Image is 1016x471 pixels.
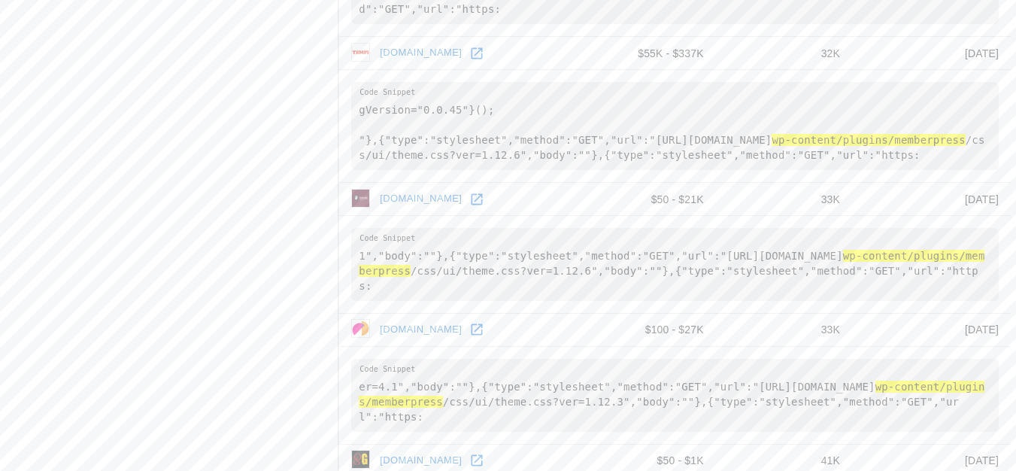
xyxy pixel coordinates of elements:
[570,313,716,346] td: $100 - $27K
[852,37,1011,70] td: [DATE]
[772,134,965,146] hl: wp-content/plugins/memberpress
[466,188,488,211] a: Open mastersommeliers.org in new window
[466,42,488,65] a: Open tempi.it in new window
[570,183,716,216] td: $50 - $21K
[351,43,370,62] img: tempi.it icon
[376,41,466,65] a: [DOMAIN_NAME]
[852,183,1011,216] td: [DATE]
[351,228,999,301] pre: 1","body":""},{"type":"stylesheet","method":"GET","url":"[URL][DOMAIN_NAME] /css/ui/theme.css?ver...
[351,359,999,432] pre: er=4.1","body":""},{"type":"stylesheet","method":"GET","url":"[URL][DOMAIN_NAME] /css/ui/theme.cs...
[716,313,852,346] td: 33K
[359,381,984,408] hl: wp-content/plugins/memberpress
[716,37,852,70] td: 32K
[351,82,999,170] pre: gVersion="0.0.45"}(); "},{"type":"stylesheet","method":"GET","url":"[URL][DOMAIN_NAME] /css/ui/th...
[716,183,852,216] td: 33K
[570,37,716,70] td: $55K - $337K
[351,189,370,208] img: mastersommeliers.org icon
[359,250,984,277] hl: wp-content/plugins/memberpress
[351,319,370,338] img: indiaartndesign.com icon
[466,318,488,341] a: Open indiaartndesign.com in new window
[376,318,466,342] a: [DOMAIN_NAME]
[852,313,1011,346] td: [DATE]
[351,450,370,469] img: slowgerman.com icon
[376,187,466,211] a: [DOMAIN_NAME]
